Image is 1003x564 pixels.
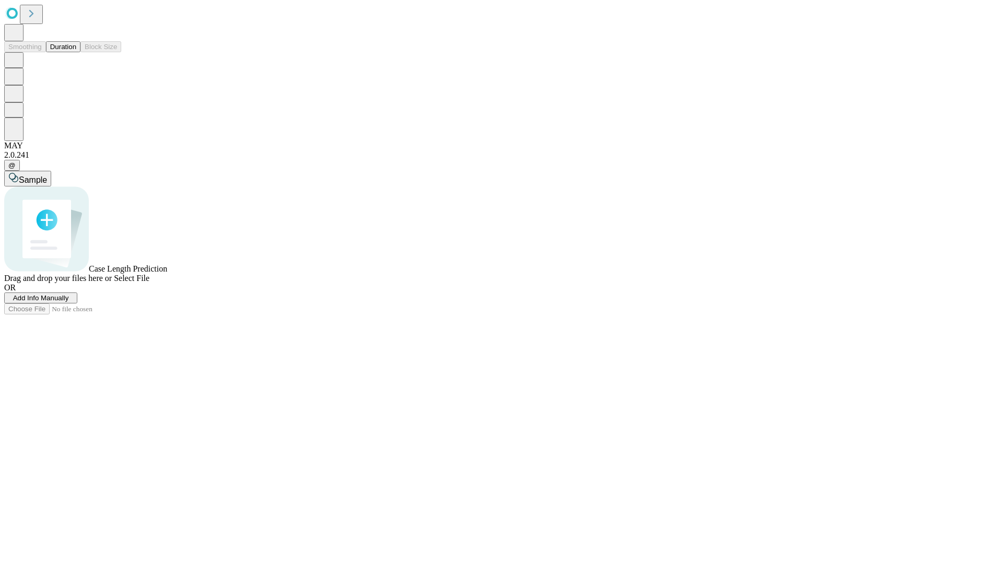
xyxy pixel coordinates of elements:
[4,283,16,292] span: OR
[114,274,149,283] span: Select File
[4,41,46,52] button: Smoothing
[4,141,999,150] div: MAY
[4,171,51,186] button: Sample
[13,294,69,302] span: Add Info Manually
[19,175,47,184] span: Sample
[4,160,20,171] button: @
[4,274,112,283] span: Drag and drop your files here or
[80,41,121,52] button: Block Size
[8,161,16,169] span: @
[4,292,77,303] button: Add Info Manually
[4,150,999,160] div: 2.0.241
[89,264,167,273] span: Case Length Prediction
[46,41,80,52] button: Duration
